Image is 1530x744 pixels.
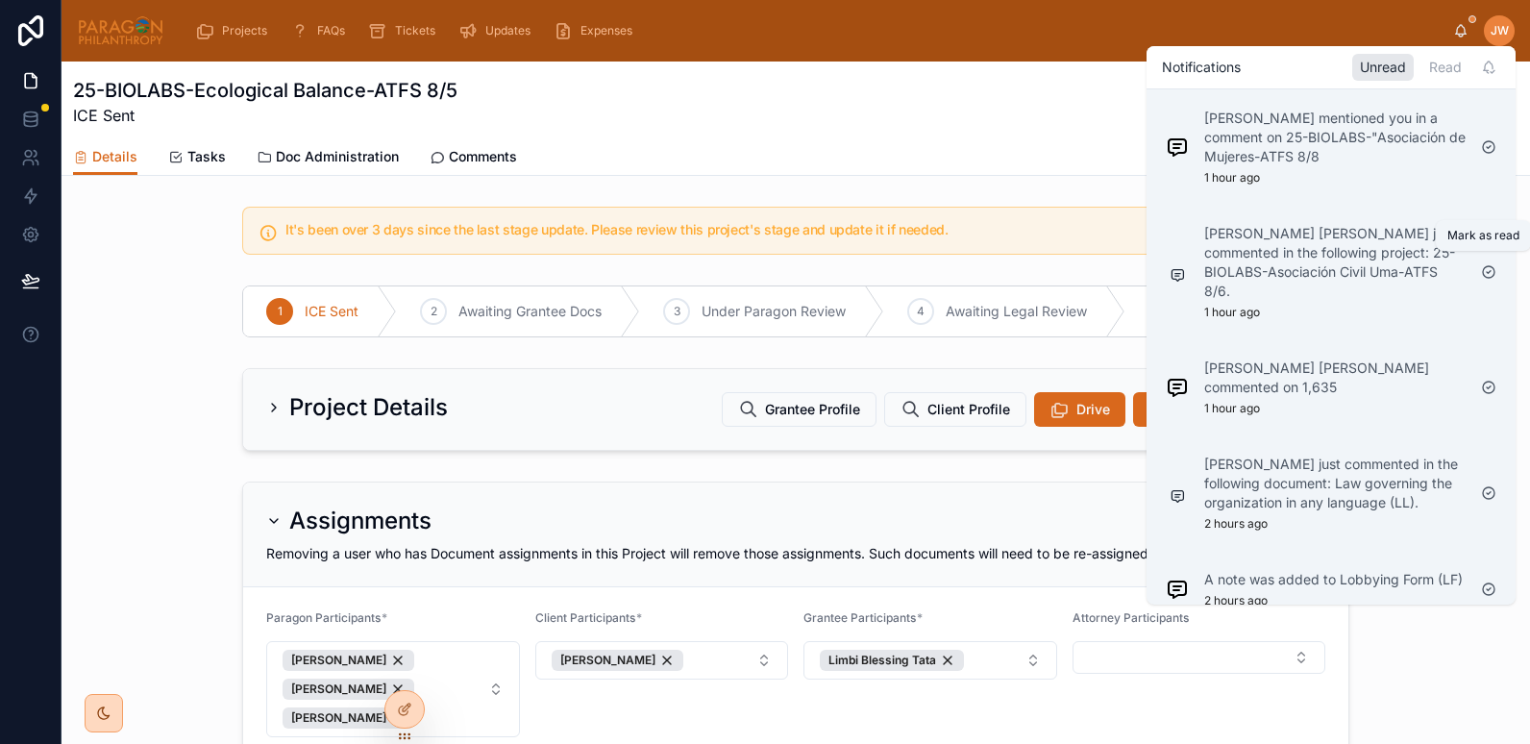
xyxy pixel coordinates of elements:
[927,400,1010,419] span: Client Profile
[362,13,449,48] a: Tickets
[1421,54,1469,81] div: Read
[283,679,414,700] button: Unselect 24
[1204,359,1466,397] p: [PERSON_NAME] [PERSON_NAME] commented on 1,635
[291,710,386,726] span: [PERSON_NAME]
[1447,228,1519,243] div: Mark as read
[1034,392,1125,427] button: Drive
[580,23,632,38] span: Expenses
[485,23,531,38] span: Updates
[317,23,345,38] span: FAQs
[1133,392,1216,427] button: Edit
[449,147,517,166] span: Comments
[820,650,964,671] button: Unselect 410
[77,15,164,46] img: App logo
[73,104,457,127] span: ICE Sent
[1204,455,1466,512] p: [PERSON_NAME] just commented in the following document: Law governing the organization in any lan...
[278,304,283,319] span: 1
[73,139,137,176] a: Details
[1073,610,1189,625] span: Attorney Participants
[828,653,936,668] span: Limbi Blessing Tata
[1204,305,1260,320] p: 1 hour ago
[276,147,399,166] span: Doc Administration
[1166,376,1189,399] img: Notification icon
[1204,109,1466,166] p: [PERSON_NAME] mentioned you in a comment on 25-BIOLABS-"Asociación de Mujeres-ATFS 8/8
[453,13,544,48] a: Updates
[1204,170,1260,186] p: 1 hour ago
[395,23,435,38] span: Tickets
[803,610,916,625] span: Grantee Participants
[535,610,635,625] span: Client Participants
[266,641,520,737] button: Select Button
[1204,593,1268,608] p: 2 hours ago
[1204,224,1466,301] p: [PERSON_NAME] [PERSON_NAME] just commented in the following project: 25-BIOLABS-Asociación Civil ...
[1162,58,1241,77] h1: Notifications
[1204,401,1260,416] p: 1 hour ago
[283,707,414,729] button: Unselect 29
[168,139,226,178] a: Tasks
[305,302,358,321] span: ICE Sent
[187,147,226,166] span: Tasks
[552,650,683,671] button: Unselect 423
[765,400,860,419] span: Grantee Profile
[884,392,1026,427] button: Client Profile
[92,147,137,166] span: Details
[285,223,1333,236] h5: It's been over 3 days since the last stage update. Please review this project's stage and update ...
[722,392,876,427] button: Grantee Profile
[431,304,437,319] span: 2
[189,13,281,48] a: Projects
[946,302,1087,321] span: Awaiting Legal Review
[266,610,381,625] span: Paragon Participants
[1166,578,1189,601] img: Notification icon
[291,682,386,697] span: [PERSON_NAME]
[180,10,1453,52] div: scrollable content
[1076,400,1110,419] span: Drive
[458,302,602,321] span: Awaiting Grantee Docs
[73,77,457,104] h1: 25-BIOLABS-Ecological Balance-ATFS 8/5
[291,653,386,668] span: [PERSON_NAME]
[803,641,1057,680] button: Select Button
[284,13,358,48] a: FAQs
[917,304,925,319] span: 4
[257,139,399,178] a: Doc Administration
[1073,641,1326,674] button: Select Button
[702,302,846,321] span: Under Paragon Review
[283,650,414,671] button: Unselect 30
[1352,54,1414,81] div: Unread
[289,506,432,536] h2: Assignments
[674,304,680,319] span: 3
[1204,570,1463,589] p: A note was added to Lobbying Form (LF)
[289,392,448,423] h2: Project Details
[222,23,267,38] span: Projects
[1204,516,1268,532] p: 2 hours ago
[430,139,517,178] a: Comments
[560,653,655,668] span: [PERSON_NAME]
[1491,23,1509,38] span: JW
[548,13,646,48] a: Expenses
[535,641,789,680] button: Select Button
[1166,136,1189,159] img: Notification icon
[266,545,1293,561] span: Removing a user who has Document assignments in this Project will remove those assignments. Such ...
